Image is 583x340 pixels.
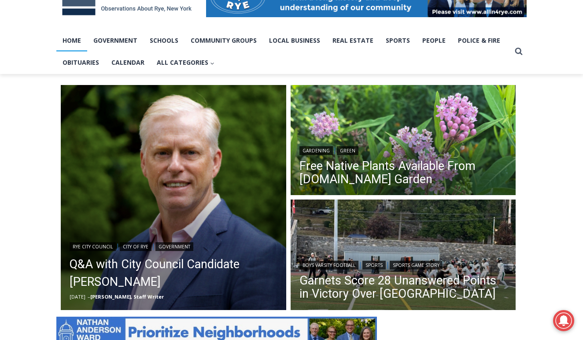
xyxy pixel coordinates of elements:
a: Home [56,30,87,52]
span: Intern @ [DOMAIN_NAME] [230,88,408,107]
a: Sports Game Story [390,261,443,270]
a: Read More Free Native Plants Available From MyRye.com Garden [291,85,516,198]
nav: Primary Navigation [56,30,511,74]
span: – [88,293,90,300]
div: | | [70,240,277,251]
div: Co-sponsored by Westchester County Parks [92,26,127,72]
h4: [PERSON_NAME] Read Sanctuary Fall Fest: [DATE] [7,89,117,109]
div: 1 [92,74,96,83]
img: PHOTO: James Ward, Chair of the Rye Sustainability Committee, is running for Rye City Council thi... [61,85,286,310]
a: Q&A with City Council Candidate [PERSON_NAME] [70,255,277,291]
time: [DATE] [70,293,85,300]
div: "[PERSON_NAME] and I covered the [DATE] Parade, which was a really eye opening experience as I ha... [222,0,416,85]
a: Local Business [263,30,326,52]
a: Gardening [299,146,333,155]
a: Sports [380,30,416,52]
button: View Search Form [511,44,527,59]
a: Free Native Plants Available From [DOMAIN_NAME] Garden [299,159,507,186]
a: Police & Fire [452,30,506,52]
img: (PHOTO: Rye Football's Henry Shoemaker (#5) kicks an extra point in his team's 42-13 win vs Yorkt... [291,200,516,312]
a: [PERSON_NAME], Staff Writer [90,293,164,300]
a: [PERSON_NAME] Read Sanctuary Fall Fest: [DATE] [0,88,132,110]
a: Rye City Council [70,242,116,251]
a: People [416,30,452,52]
div: | | [299,259,507,270]
a: Obituaries [56,52,105,74]
div: | [299,144,507,155]
a: Government [155,242,193,251]
a: Read More Garnets Score 28 Unanswered Points in Victory Over Yorktown [291,200,516,312]
div: / [99,74,101,83]
a: Schools [144,30,184,52]
a: Community Groups [184,30,263,52]
a: Government [87,30,144,52]
a: Read More Q&A with City Council Candidate James Ward [61,85,286,310]
a: Intern @ [DOMAIN_NAME] [212,85,427,110]
a: Garnets Score 28 Unanswered Points in Victory Over [GEOGRAPHIC_DATA] [299,274,507,300]
a: Real Estate [326,30,380,52]
button: Child menu of All Categories [151,52,221,74]
img: s_800_29ca6ca9-f6cc-433c-a631-14f6620ca39b.jpeg [0,0,88,88]
a: Boys Varsity Football [299,261,358,270]
a: Sports [362,261,386,270]
div: 6 [103,74,107,83]
a: City of Rye [120,242,151,251]
img: (PHOTO: Swamp Milkweed (Asclepias incarnata) in the MyRye.com Garden, July 2025.) [291,85,516,198]
a: Green [337,146,358,155]
a: Calendar [105,52,151,74]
